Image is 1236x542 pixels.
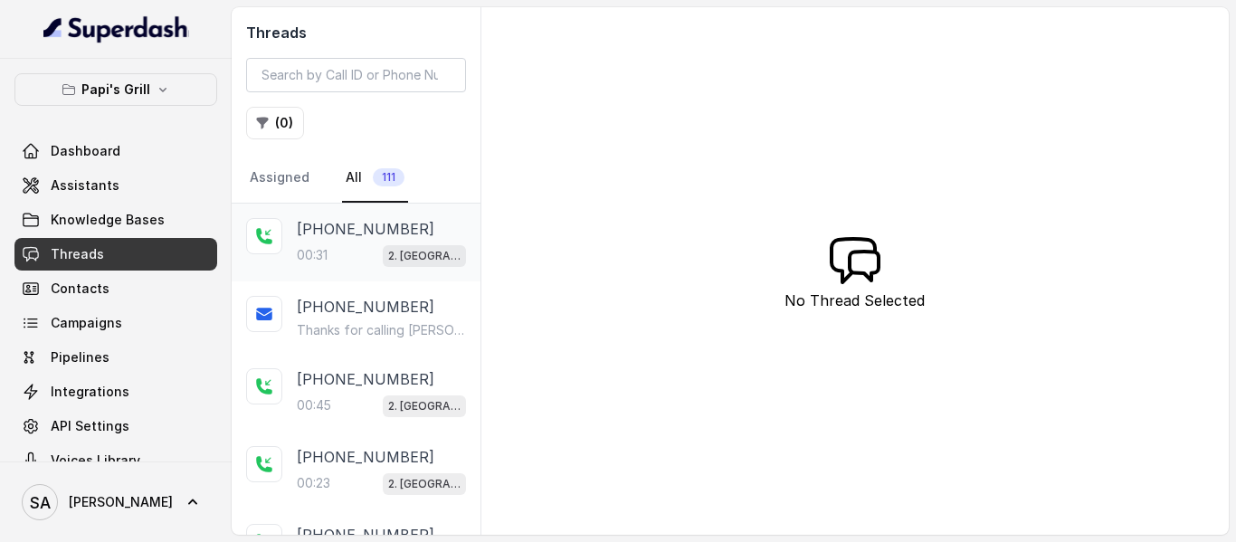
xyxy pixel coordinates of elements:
span: Campaigns [51,314,122,332]
a: [PERSON_NAME] [14,477,217,528]
span: [PERSON_NAME] [69,493,173,511]
h2: Threads [246,22,466,43]
a: Integrations [14,376,217,408]
button: Papi's Grill [14,73,217,106]
a: Assigned [246,154,313,203]
p: Papi's Grill [81,79,150,100]
p: [PHONE_NUMBER] [297,446,434,468]
p: 00:31 [297,246,328,264]
a: Threads [14,238,217,271]
span: Contacts [51,280,109,298]
p: No Thread Selected [784,290,925,311]
span: Assistants [51,176,119,195]
a: Dashboard [14,135,217,167]
a: Voices Library [14,444,217,477]
span: 111 [373,168,404,186]
p: [PHONE_NUMBER] [297,368,434,390]
a: Pipelines [14,341,217,374]
input: Search by Call ID or Phone Number [246,58,466,92]
p: 2. [GEOGRAPHIC_DATA] [388,247,461,265]
span: Threads [51,245,104,263]
a: All111 [342,154,408,203]
span: Voices Library [51,452,140,470]
a: Assistants [14,169,217,202]
p: Thanks for calling [PERSON_NAME] Grill [PERSON_NAME]! For delivery orders: [URL][DOMAIN_NAME] Cal... [297,321,471,339]
span: Dashboard [51,142,120,160]
a: Contacts [14,272,217,305]
text: SA [30,493,51,512]
span: Integrations [51,383,129,401]
p: 2. [GEOGRAPHIC_DATA] [388,397,461,415]
p: [PHONE_NUMBER] [297,296,434,318]
p: 2. [GEOGRAPHIC_DATA] [388,475,461,493]
a: Knowledge Bases [14,204,217,236]
p: [PHONE_NUMBER] [297,218,434,240]
a: API Settings [14,410,217,442]
p: 00:23 [297,474,330,492]
span: API Settings [51,417,129,435]
img: light.svg [43,14,189,43]
span: Pipelines [51,348,109,366]
p: 00:45 [297,396,331,414]
span: Knowledge Bases [51,211,165,229]
nav: Tabs [246,154,466,203]
a: Campaigns [14,307,217,339]
button: (0) [246,107,304,139]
